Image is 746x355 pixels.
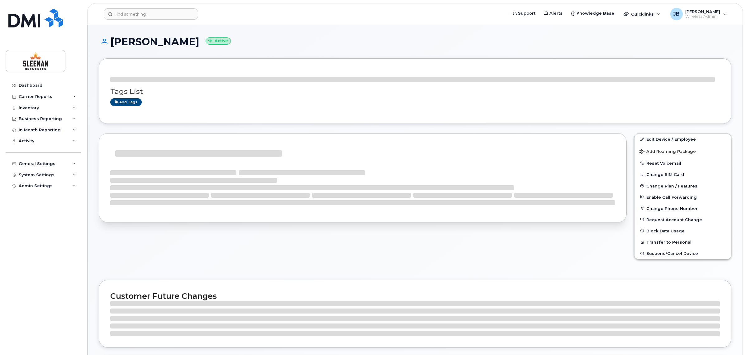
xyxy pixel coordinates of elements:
button: Change Phone Number [634,203,731,214]
small: Active [206,37,231,45]
button: Block Data Usage [634,225,731,236]
h3: Tags List [110,88,720,95]
button: Change SIM Card [634,169,731,180]
span: Suspend/Cancel Device [646,251,698,256]
a: Add tags [110,98,142,106]
button: Request Account Change [634,214,731,225]
button: Change Plan / Features [634,180,731,192]
span: Change Plan / Features [646,183,697,188]
button: Transfer to Personal [634,236,731,248]
span: Enable Call Forwarding [646,195,697,199]
h1: [PERSON_NAME] [99,36,731,47]
button: Add Roaming Package [634,145,731,158]
button: Reset Voicemail [634,158,731,169]
h2: Customer Future Changes [110,291,720,301]
span: Add Roaming Package [639,149,696,155]
button: Suspend/Cancel Device [634,248,731,259]
button: Enable Call Forwarding [634,192,731,203]
a: Edit Device / Employee [634,134,731,145]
